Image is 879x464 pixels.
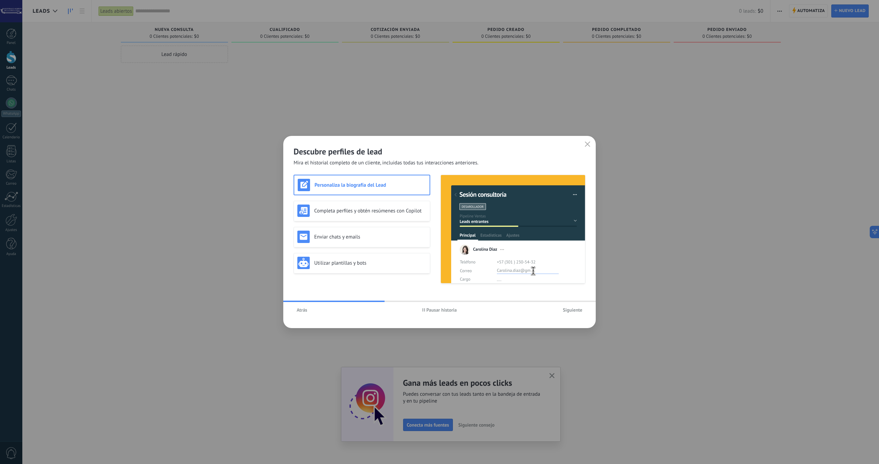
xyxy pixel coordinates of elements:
button: Atrás [294,305,310,315]
span: Atrás [297,308,307,312]
button: Siguiente [560,305,585,315]
h3: Personaliza la biografía del Lead [315,182,426,188]
h3: Enviar chats y emails [314,234,426,240]
button: Pausar historia [419,305,460,315]
span: Siguiente [563,308,582,312]
h2: Descubre perfiles de lead [294,146,585,157]
span: Pausar historia [426,308,457,312]
h3: Completa perfiles y obtén resúmenes con Copilot [314,208,426,214]
h3: Utilizar plantillas y bots [314,260,426,266]
span: Mira el historial completo de un cliente, incluidas todas tus interacciones anteriores. [294,160,478,166]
